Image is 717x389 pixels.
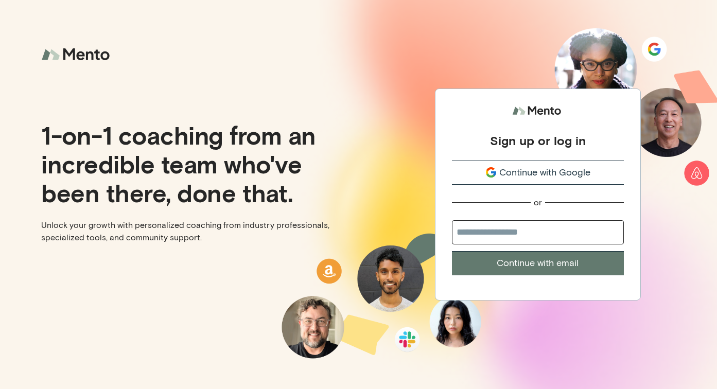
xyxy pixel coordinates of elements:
[41,120,351,207] p: 1-on-1 coaching from an incredible team who've been there, done that.
[490,133,586,148] div: Sign up or log in
[499,166,590,180] span: Continue with Google
[512,101,564,120] img: logo.svg
[41,41,113,68] img: logo
[534,197,542,208] div: or
[41,219,351,244] p: Unlock your growth with personalized coaching from industry professionals, specialized tools, and...
[452,161,624,185] button: Continue with Google
[452,251,624,275] button: Continue with email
